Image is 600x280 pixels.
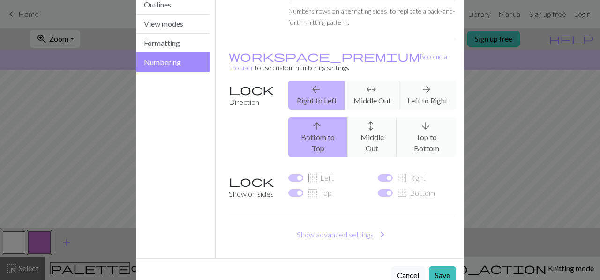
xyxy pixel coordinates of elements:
[307,171,318,184] span: border_left
[223,81,283,165] label: Direction
[136,52,210,72] button: Numbering
[288,7,455,26] small: Numbers rows on alternating sides, to replicate a back-and-forth knitting pattern.
[307,172,334,184] label: Left
[397,171,408,184] span: border_right
[136,15,210,34] button: View modes
[307,186,318,199] span: border_top
[223,172,283,203] label: Show on sides
[229,226,457,243] button: Show advanced settings
[229,50,420,63] span: workspace_premium
[397,187,435,199] label: Bottom
[397,172,426,184] label: Right
[307,187,332,199] label: Top
[229,52,447,72] a: Become a Pro user
[397,186,408,199] span: border_bottom
[136,34,210,53] button: Formatting
[377,228,388,241] span: chevron_right
[229,52,447,72] small: to use custom numbering settings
